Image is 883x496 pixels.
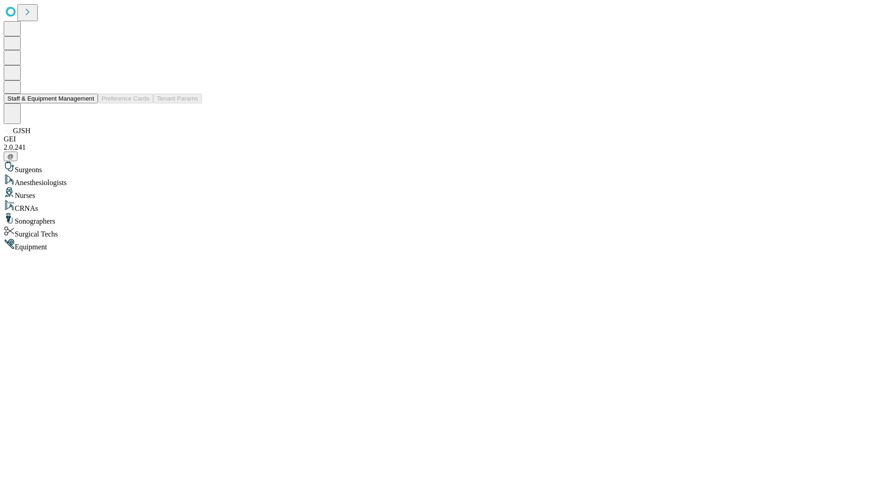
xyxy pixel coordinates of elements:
button: Preference Cards [98,94,153,103]
div: Surgical Techs [4,225,879,238]
div: Sonographers [4,213,879,225]
div: CRNAs [4,200,879,213]
button: Tenant Params [153,94,202,103]
div: Surgeons [4,161,879,174]
button: Staff & Equipment Management [4,94,98,103]
span: GJSH [13,127,30,135]
div: Equipment [4,238,879,251]
div: Anesthesiologists [4,174,879,187]
div: GEI [4,135,879,143]
div: Nurses [4,187,879,200]
div: 2.0.241 [4,143,879,152]
span: @ [7,153,14,160]
button: @ [4,152,17,161]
